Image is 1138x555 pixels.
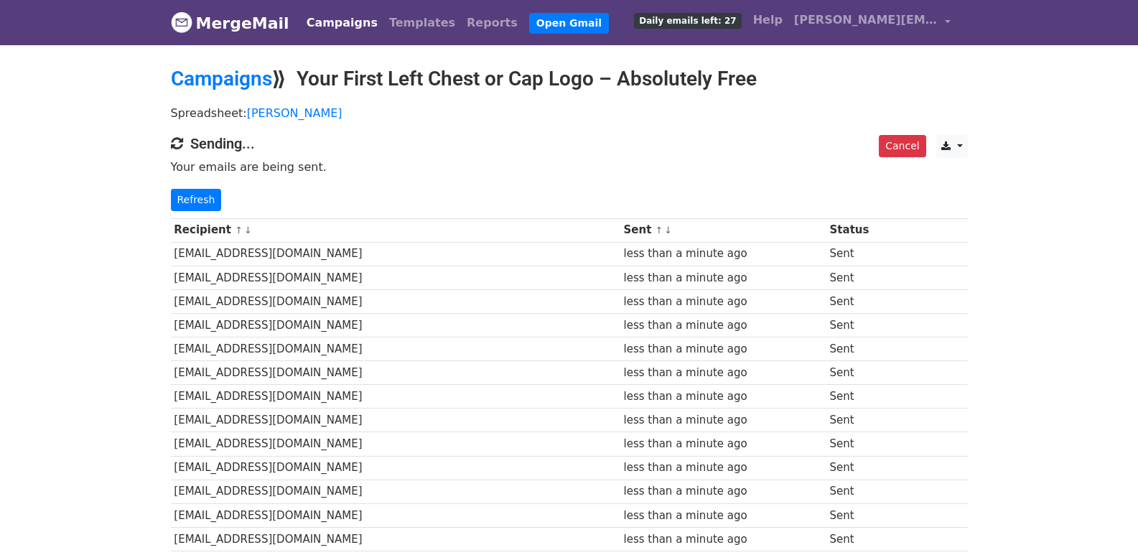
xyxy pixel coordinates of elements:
[879,135,925,157] a: Cancel
[826,385,900,409] td: Sent
[171,11,192,33] img: MergeMail logo
[747,6,788,34] a: Help
[826,527,900,551] td: Sent
[623,508,822,524] div: less than a minute ago
[634,13,741,29] span: Daily emails left: 27
[623,531,822,548] div: less than a minute ago
[171,361,620,385] td: [EMAIL_ADDRESS][DOMAIN_NAME]
[620,218,826,242] th: Sent
[171,67,272,90] a: Campaigns
[171,385,620,409] td: [EMAIL_ADDRESS][DOMAIN_NAME]
[794,11,938,29] span: [PERSON_NAME][EMAIL_ADDRESS][DOMAIN_NAME]
[171,266,620,289] td: [EMAIL_ADDRESS][DOMAIN_NAME]
[826,432,900,456] td: Sent
[623,436,822,452] div: less than a minute ago
[623,317,822,334] div: less than a minute ago
[461,9,523,37] a: Reports
[171,432,620,456] td: [EMAIL_ADDRESS][DOMAIN_NAME]
[247,106,342,120] a: [PERSON_NAME]
[623,460,822,476] div: less than a minute ago
[826,456,900,480] td: Sent
[826,289,900,313] td: Sent
[826,503,900,527] td: Sent
[171,159,968,174] p: Your emails are being sent.
[171,313,620,337] td: [EMAIL_ADDRESS][DOMAIN_NAME]
[171,409,620,432] td: [EMAIL_ADDRESS][DOMAIN_NAME]
[826,480,900,503] td: Sent
[301,9,383,37] a: Campaigns
[171,503,620,527] td: [EMAIL_ADDRESS][DOMAIN_NAME]
[171,67,968,91] h2: ⟫ Your First Left Chest or Cap Logo – Absolutely Free
[826,337,900,361] td: Sent
[623,341,822,358] div: less than a minute ago
[623,412,822,429] div: less than a minute ago
[171,189,222,211] a: Refresh
[623,246,822,262] div: less than a minute ago
[656,225,663,235] a: ↑
[171,337,620,361] td: [EMAIL_ADDRESS][DOMAIN_NAME]
[171,106,968,121] p: Spreadsheet:
[383,9,461,37] a: Templates
[244,225,252,235] a: ↓
[171,289,620,313] td: [EMAIL_ADDRESS][DOMAIN_NAME]
[664,225,672,235] a: ↓
[826,218,900,242] th: Status
[826,361,900,385] td: Sent
[623,365,822,381] div: less than a minute ago
[788,6,956,39] a: [PERSON_NAME][EMAIL_ADDRESS][DOMAIN_NAME]
[623,270,822,286] div: less than a minute ago
[171,8,289,38] a: MergeMail
[171,527,620,551] td: [EMAIL_ADDRESS][DOMAIN_NAME]
[171,242,620,266] td: [EMAIL_ADDRESS][DOMAIN_NAME]
[171,218,620,242] th: Recipient
[171,135,968,152] h4: Sending...
[529,13,609,34] a: Open Gmail
[826,242,900,266] td: Sent
[826,313,900,337] td: Sent
[623,294,822,310] div: less than a minute ago
[171,456,620,480] td: [EMAIL_ADDRESS][DOMAIN_NAME]
[826,409,900,432] td: Sent
[826,266,900,289] td: Sent
[171,480,620,503] td: [EMAIL_ADDRESS][DOMAIN_NAME]
[623,483,822,500] div: less than a minute ago
[235,225,243,235] a: ↑
[628,6,747,34] a: Daily emails left: 27
[623,388,822,405] div: less than a minute ago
